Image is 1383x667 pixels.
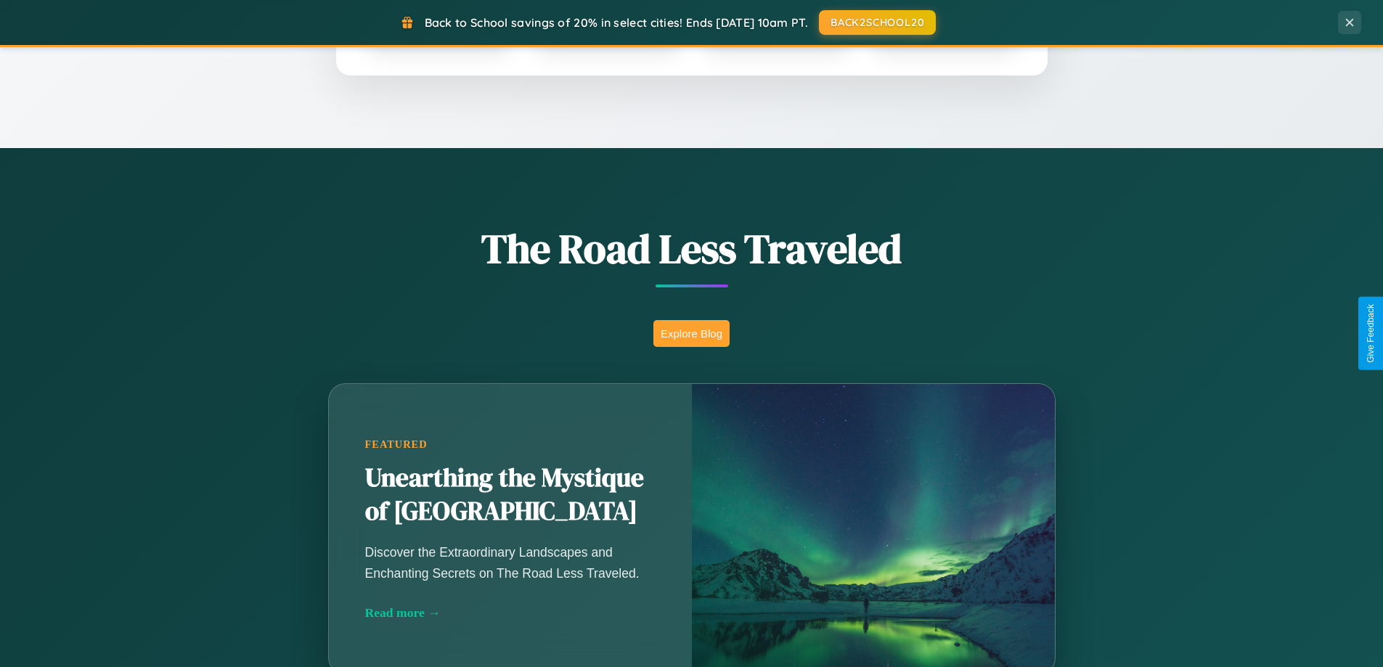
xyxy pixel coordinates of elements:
[1366,304,1376,363] div: Give Feedback
[365,542,656,583] p: Discover the Extraordinary Landscapes and Enchanting Secrets on The Road Less Traveled.
[256,221,1127,277] h1: The Road Less Traveled
[819,10,936,35] button: BACK2SCHOOL20
[653,320,730,347] button: Explore Blog
[365,462,656,528] h2: Unearthing the Mystique of [GEOGRAPHIC_DATA]
[365,605,656,621] div: Read more →
[425,15,808,30] span: Back to School savings of 20% in select cities! Ends [DATE] 10am PT.
[365,438,656,451] div: Featured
